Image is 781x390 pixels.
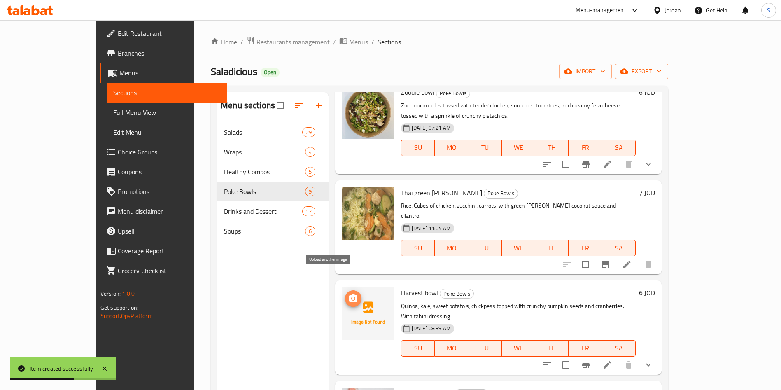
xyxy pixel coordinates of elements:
span: Select to update [577,256,594,273]
div: Item created successfully [30,364,93,373]
span: TH [539,342,565,354]
span: MO [438,342,465,354]
a: Edit menu item [622,259,632,269]
button: TU [468,340,501,357]
button: SA [602,340,636,357]
button: FR [569,240,602,256]
div: items [302,206,315,216]
h6: 6 JOD [639,86,655,98]
span: WE [505,242,532,254]
span: FR [572,342,599,354]
a: Grocery Checklist [100,261,227,280]
a: Edit menu item [602,360,612,370]
div: items [305,187,315,196]
p: Quinoa, kale, sweet potato s, chickpeas topped with crunchy pumpkin seeds and cranberries. With t... [401,301,636,322]
span: TH [539,142,565,154]
a: Sections [107,83,227,103]
span: Harvest bowl [401,287,438,299]
div: Wraps4 [217,142,329,162]
span: 29 [303,128,315,136]
span: FR [572,142,599,154]
button: FR [569,140,602,156]
button: export [615,64,668,79]
button: WE [502,240,535,256]
a: Restaurants management [247,37,330,47]
span: Coverage Report [118,246,220,256]
button: WE [502,140,535,156]
button: TU [468,240,501,256]
a: Menu disclaimer [100,201,227,221]
img: Harvest bowl [342,287,394,340]
svg: Show Choices [643,360,653,370]
span: SA [606,142,632,154]
span: Edit Menu [113,127,220,137]
h2: Menu sections [221,99,275,112]
div: Drinks and Dessert12 [217,201,329,221]
span: Soups [224,226,305,236]
div: Healthy Combos5 [217,162,329,182]
button: show more [639,154,658,174]
div: items [302,127,315,137]
a: Coverage Report [100,241,227,261]
span: SU [405,242,431,254]
span: TU [471,142,498,154]
div: Poke Bowls [484,189,518,199]
button: SU [401,340,435,357]
img: Thai green curry [342,187,394,240]
span: Poke Bowls [484,189,518,198]
span: 4 [305,148,315,156]
span: 5 [305,168,315,176]
div: Healthy Combos [224,167,305,177]
a: Full Menu View [107,103,227,122]
span: WE [505,342,532,354]
nav: breadcrumb [211,37,668,47]
a: Promotions [100,182,227,201]
svg: Show Choices [643,159,653,169]
a: Menus [100,63,227,83]
span: Menus [349,37,368,47]
span: Upsell [118,226,220,236]
span: export [622,66,662,77]
button: TU [468,140,501,156]
li: / [333,37,336,47]
button: Branch-specific-item [576,355,596,375]
button: MO [435,240,468,256]
span: TU [471,242,498,254]
span: Restaurants management [256,37,330,47]
a: Edit Menu [107,122,227,142]
p: Zucchini noodles tossed with tender chicken, sun-dried tomatoes, and creamy feta cheese, tossed w... [401,100,636,121]
div: Poke Bowls [224,187,305,196]
span: Select to update [557,156,574,173]
span: Full Menu View [113,107,220,117]
span: Thai green [PERSON_NAME] [401,187,482,199]
span: Grocery Checklist [118,266,220,276]
a: Coupons [100,162,227,182]
div: Soups6 [217,221,329,241]
button: Branch-specific-item [596,255,615,274]
span: Drinks and Dessert [224,206,302,216]
div: Poke Bowls [440,289,474,299]
span: 12 [303,208,315,215]
button: SU [401,140,435,156]
p: Rice, Cubes of chicken, zucchini, carrots, with green [PERSON_NAME] coconut sauce and cilantro. [401,201,636,221]
nav: Menu sections [217,119,329,244]
span: Poke Bowls [436,89,470,98]
span: Edit Restaurant [118,28,220,38]
a: Menus [339,37,368,47]
button: import [559,64,612,79]
span: Wraps [224,147,305,157]
li: / [240,37,243,47]
span: import [566,66,605,77]
span: TU [471,342,498,354]
img: Zoodle bowl [342,86,394,139]
span: MO [438,242,465,254]
button: upload picture [345,290,361,307]
a: Upsell [100,221,227,241]
span: [DATE] 11:04 AM [408,224,454,232]
span: SA [606,242,632,254]
span: SA [606,342,632,354]
span: Salads [224,127,302,137]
